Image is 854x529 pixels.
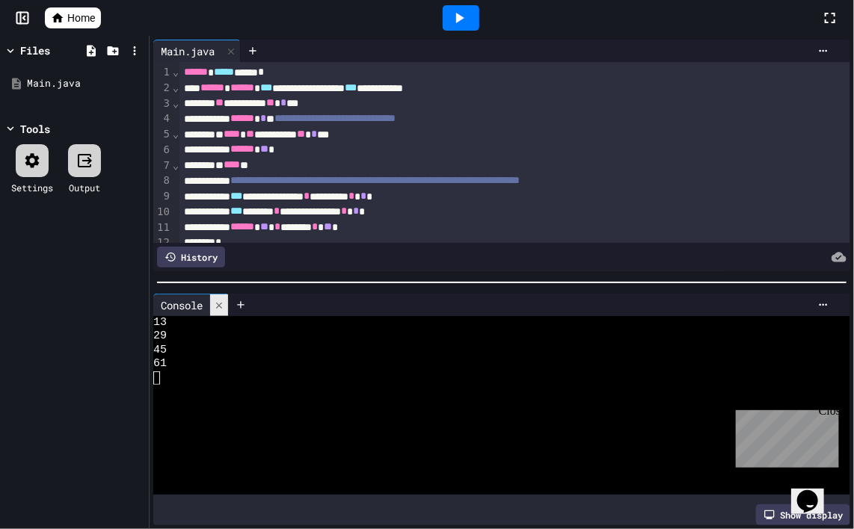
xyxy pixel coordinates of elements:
div: History [157,247,225,267]
div: 9 [153,189,172,205]
span: Fold line [172,128,179,140]
span: 61 [153,357,167,371]
div: Tools [20,121,50,137]
iframe: chat widget [730,404,839,468]
div: Output [69,181,100,194]
div: Settings [11,181,53,194]
div: Files [20,43,50,58]
a: Home [45,7,101,28]
div: Show display [756,504,850,525]
div: 12 [153,235,172,250]
div: Main.java [153,40,241,62]
div: 8 [153,173,172,189]
span: 13 [153,316,167,330]
iframe: chat widget [791,469,839,514]
div: Console [153,297,210,313]
span: Fold line [172,66,179,78]
span: Fold line [172,159,179,171]
div: Console [153,294,229,316]
div: Main.java [153,43,222,59]
div: 1 [153,65,172,81]
span: Fold line [172,97,179,109]
div: 7 [153,158,172,174]
div: To enrich screen reader interactions, please activate Accessibility in Grammarly extension settings [179,62,850,389]
span: Fold line [172,81,179,93]
span: 29 [153,330,167,343]
div: 6 [153,143,172,158]
div: 4 [153,111,172,127]
div: Chat with us now!Close [6,6,103,95]
div: 2 [153,81,172,96]
div: 3 [153,96,172,112]
span: 45 [153,344,167,357]
div: Main.java [27,76,144,91]
div: 11 [153,220,172,236]
div: 10 [153,205,172,220]
span: Home [67,10,95,25]
div: 5 [153,127,172,143]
